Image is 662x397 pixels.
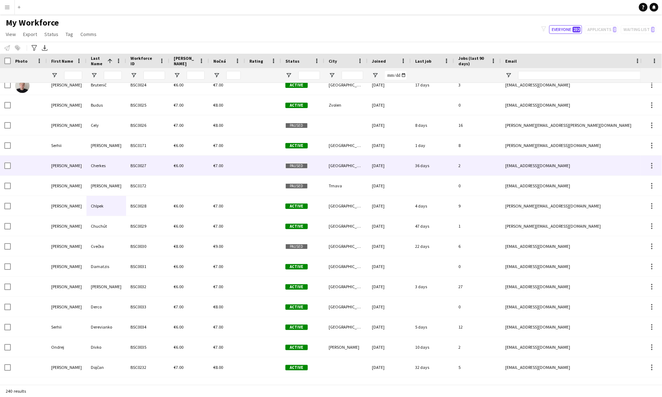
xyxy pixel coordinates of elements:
button: Open Filter Menu [51,72,58,79]
span: Paused [285,244,308,249]
span: €7.00 [213,264,223,269]
div: [DATE] [368,156,411,175]
input: City Filter Input [342,71,363,80]
div: Brutenič [86,75,126,95]
span: €8.00 [213,304,223,309]
span: €7.00 [213,163,223,168]
span: Tag [66,31,73,37]
span: Active [285,204,308,209]
span: €7.00 [174,304,183,309]
span: €6.00 [174,203,183,209]
div: [PERSON_NAME] [47,257,86,276]
div: [DATE] [368,337,411,357]
div: [PERSON_NAME] [86,277,126,296]
div: [PERSON_NAME] [47,115,86,135]
div: BSC0031 [126,257,169,276]
div: BSC0172 [126,176,169,196]
span: Email [505,58,517,64]
div: [DATE] [368,357,411,377]
span: Status [285,58,299,64]
div: [EMAIL_ADDRESS][DOMAIN_NAME] [501,337,645,357]
button: Open Filter Menu [372,72,378,79]
span: Nočná [213,58,226,64]
div: 36 days [411,156,454,175]
div: [PERSON_NAME] [47,216,86,236]
div: [GEOGRAPHIC_DATA] [324,297,368,317]
span: [PERSON_NAME] [174,55,196,66]
div: 0 [454,297,501,317]
div: [DATE] [368,115,411,135]
span: 232 [573,27,581,32]
span: My Workforce [6,17,59,28]
div: Derevianko [86,317,126,337]
div: 27 [454,277,501,296]
div: Cvečko [86,236,126,256]
span: €7.00 [213,344,223,350]
div: 1 [454,216,501,236]
button: Open Filter Menu [329,72,335,79]
span: Workforce ID [130,55,156,66]
div: [DATE] [368,135,411,155]
input: Nočná Filter Input [226,71,241,80]
div: [DATE] [368,257,411,276]
div: [GEOGRAPHIC_DATA] [324,156,368,175]
div: 16 [454,115,501,135]
span: Paused [285,163,308,169]
div: [PERSON_NAME] [324,337,368,357]
div: Cely [86,115,126,135]
input: Workforce ID Filter Input [143,71,165,80]
a: Status [41,30,61,39]
span: Paused [285,183,308,189]
div: [PERSON_NAME][EMAIL_ADDRESS][DOMAIN_NAME] [501,216,645,236]
button: Open Filter Menu [130,72,137,79]
button: Open Filter Menu [505,72,512,79]
span: Active [285,224,308,229]
app-action-btn: Advanced filters [30,44,39,52]
div: Chlpek [86,196,126,216]
a: View [3,30,19,39]
div: [EMAIL_ADDRESS][DOMAIN_NAME] [501,75,645,95]
div: BSC0028 [126,196,169,216]
app-action-btn: Export XLSX [40,44,49,52]
div: 8 [454,135,501,155]
div: BSC0026 [126,115,169,135]
div: 22 days [411,236,454,256]
span: €6.00 [174,223,183,229]
div: [PERSON_NAME][EMAIL_ADDRESS][DOMAIN_NAME] [501,196,645,216]
img: Lukáš Brutenič [15,79,30,93]
span: Comms [80,31,97,37]
div: 0 [454,257,501,276]
span: €6.00 [174,344,183,350]
div: 4 days [411,196,454,216]
div: [GEOGRAPHIC_DATA] [324,277,368,296]
span: Joined [372,58,386,64]
div: 3 days [411,277,454,296]
div: Serhii [47,135,86,155]
div: [PERSON_NAME] [47,297,86,317]
span: Rating [249,58,263,64]
div: 5 days [411,317,454,337]
button: Open Filter Menu [213,72,220,79]
div: 0 [454,95,501,115]
div: [GEOGRAPHIC_DATA] [324,236,368,256]
div: Damatzis [86,257,126,276]
div: Trnava [324,176,368,196]
div: 9 [454,196,501,216]
span: Active [285,82,308,88]
div: Serhii [47,317,86,337]
span: €6.00 [174,264,183,269]
div: BSC0033 [126,297,169,317]
div: BSC0030 [126,236,169,256]
div: Ondrej [47,337,86,357]
div: 32 days [411,357,454,377]
div: 0 [454,176,501,196]
div: BSC0034 [126,317,169,337]
div: BSC0027 [126,156,169,175]
div: BSC0029 [126,216,169,236]
span: €9.00 [213,244,223,249]
button: Open Filter Menu [285,72,292,79]
div: BSC0032 [126,277,169,296]
div: [DATE] [368,236,411,256]
div: [EMAIL_ADDRESS][DOMAIN_NAME] [501,176,645,196]
div: BSC0171 [126,135,169,155]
